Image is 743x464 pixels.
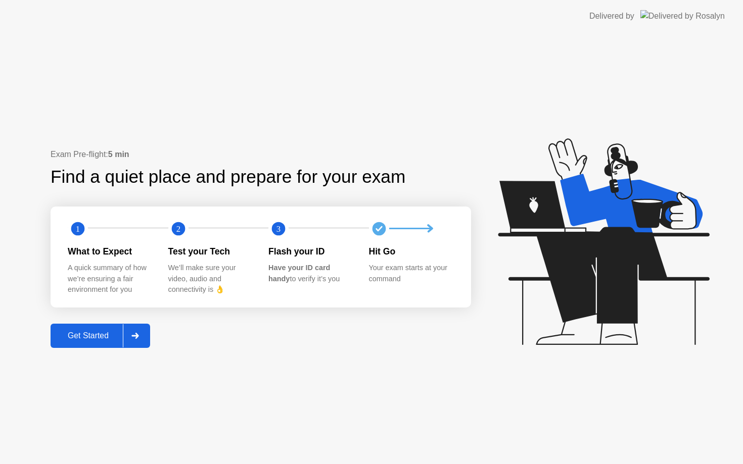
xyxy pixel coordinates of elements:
[276,224,281,233] text: 3
[168,245,253,258] div: Test your Tech
[108,150,129,159] b: 5 min
[54,331,123,340] div: Get Started
[76,224,80,233] text: 1
[51,324,150,348] button: Get Started
[369,245,453,258] div: Hit Go
[268,264,330,283] b: Have your ID card handy
[369,263,453,284] div: Your exam starts at your command
[176,224,180,233] text: 2
[51,164,407,190] div: Find a quiet place and prepare for your exam
[68,263,152,295] div: A quick summary of how we’re ensuring a fair environment for you
[589,10,634,22] div: Delivered by
[268,263,353,284] div: to verify it’s you
[68,245,152,258] div: What to Expect
[268,245,353,258] div: Flash your ID
[51,148,471,161] div: Exam Pre-flight:
[640,10,725,22] img: Delivered by Rosalyn
[168,263,253,295] div: We’ll make sure your video, audio and connectivity is 👌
